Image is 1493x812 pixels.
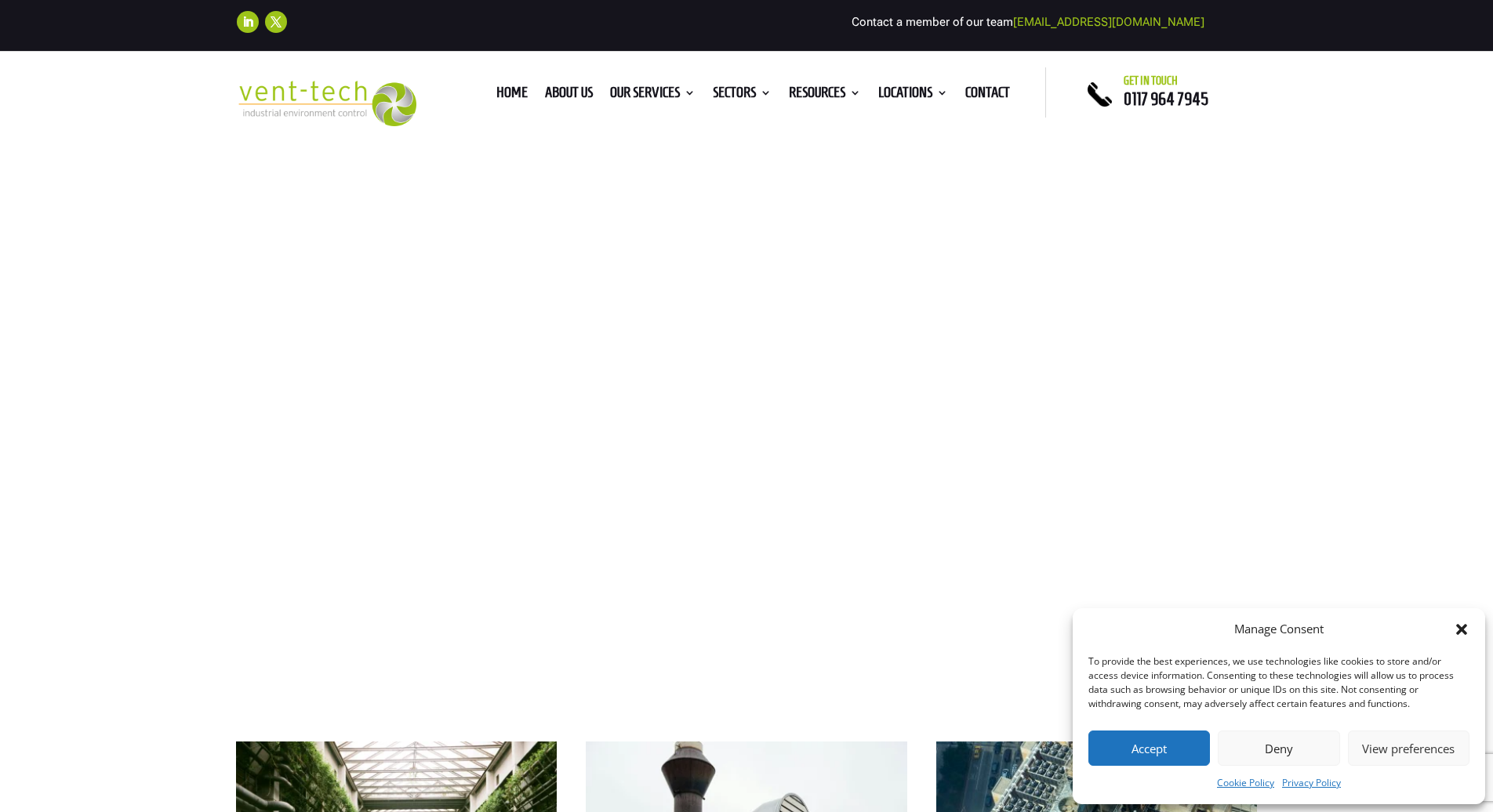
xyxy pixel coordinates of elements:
a: About us [545,87,593,104]
button: View preferences [1348,730,1469,766]
a: 0117 964 7945 [1124,89,1208,108]
span: Contact a member of our team [852,15,1204,29]
a: Locations [878,87,948,104]
div: Manage Consent [1234,620,1324,639]
a: Cookie Policy [1217,774,1274,792]
a: [EMAIL_ADDRESS][DOMAIN_NAME] [1013,15,1204,29]
button: Deny [1218,730,1339,766]
button: Accept [1088,730,1210,766]
a: Sectors [713,87,772,104]
a: Contact [965,87,1010,104]
a: Privacy Policy [1282,774,1341,792]
div: To provide the best experiences, we use technologies like cookies to store and/or access device i... [1088,654,1468,711]
a: Follow on LinkedIn [237,11,259,33]
a: Home [496,87,528,104]
img: 2023-09-27T08_35_16.549ZVENT-TECH---Clear-background [237,81,416,127]
a: Our Services [610,87,696,104]
a: Follow on X [265,11,287,33]
span: Get in touch [1124,74,1178,87]
div: Close dialog [1454,622,1469,637]
a: Resources [789,87,861,104]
